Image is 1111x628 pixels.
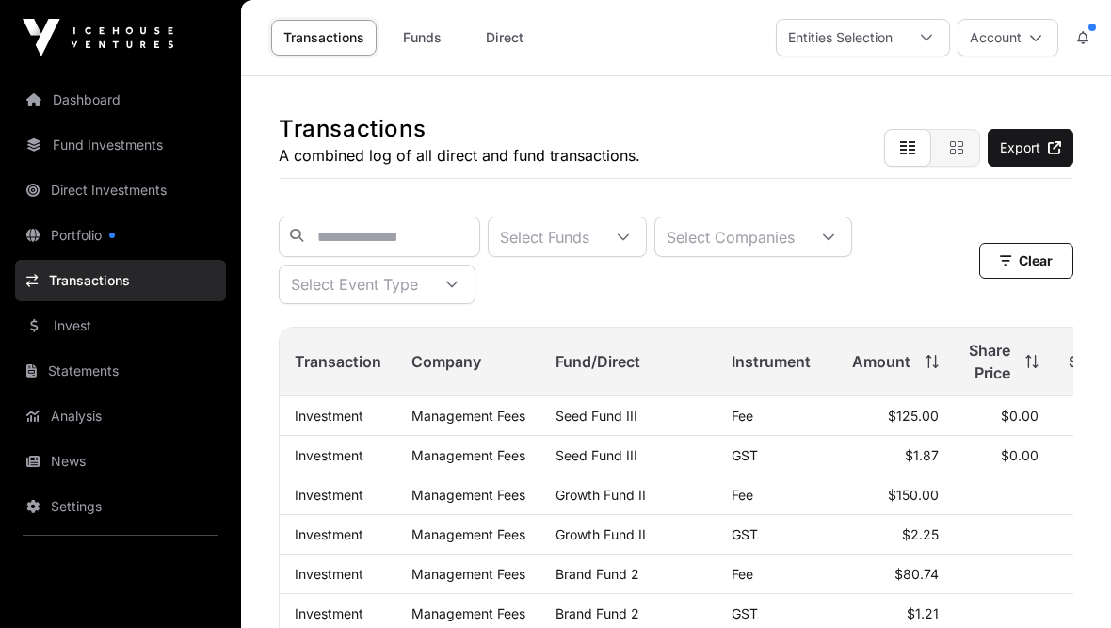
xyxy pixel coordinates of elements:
a: Seed Fund III [555,408,637,424]
p: Management Fees [411,447,525,463]
span: $0.00 [1001,447,1039,463]
td: $80.74 [837,555,954,594]
a: Investment [295,605,363,621]
a: Investment [295,487,363,503]
a: News [15,441,226,482]
a: Dashboard [15,79,226,121]
span: GST [732,605,758,621]
button: Clear [979,243,1073,279]
td: $150.00 [837,475,954,515]
a: Growth Fund II [555,487,646,503]
span: Share Price [969,339,1010,384]
a: Investment [295,526,363,542]
p: Management Fees [411,566,525,582]
a: Seed Fund III [555,447,637,463]
a: Growth Fund II [555,526,646,542]
a: Transactions [271,20,377,56]
td: $125.00 [837,396,954,436]
div: Select Event Type [280,266,429,303]
a: Investment [295,566,363,582]
p: Management Fees [411,487,525,503]
td: $1.87 [837,436,954,475]
a: Brand Fund 2 [555,605,639,621]
a: Settings [15,486,226,527]
span: Fee [732,487,753,503]
a: Direct [467,20,542,56]
p: Management Fees [411,605,525,621]
span: $0.00 [1001,408,1039,424]
a: Investment [295,447,363,463]
span: Instrument [732,350,811,373]
span: Fee [732,566,753,582]
span: Amount [852,350,910,373]
p: Management Fees [411,408,525,424]
a: Invest [15,305,226,346]
span: Fund/Direct [555,350,640,373]
a: Investment [295,408,363,424]
a: Portfolio [15,215,226,256]
img: Icehouse Ventures Logo [23,19,173,56]
span: Fee [732,408,753,424]
a: Funds [384,20,459,56]
div: Select Funds [489,217,601,256]
td: $2.25 [837,515,954,555]
a: Transactions [15,260,226,301]
a: Fund Investments [15,124,226,166]
span: Company [411,350,481,373]
h1: Transactions [279,114,640,144]
span: GST [732,447,758,463]
button: Account [958,19,1058,56]
span: Transaction [295,350,381,373]
a: Direct Investments [15,169,226,211]
a: Export [988,129,1073,167]
div: Entities Selection [777,20,904,56]
span: GST [732,526,758,542]
p: Management Fees [411,526,525,542]
p: A combined log of all direct and fund transactions. [279,144,640,167]
div: Select Companies [655,217,806,256]
iframe: Chat Widget [1017,538,1111,628]
a: Analysis [15,395,226,437]
a: Statements [15,350,226,392]
a: Brand Fund 2 [555,566,639,582]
